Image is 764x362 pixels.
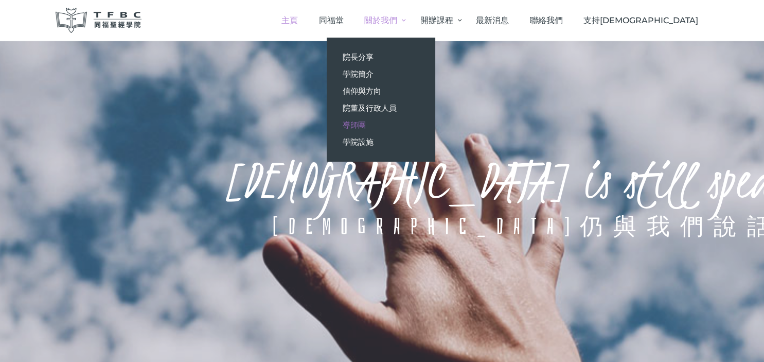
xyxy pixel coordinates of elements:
a: 主頁 [271,5,309,36]
a: 院董及行政人員 [327,99,435,116]
div: [DEMOGRAPHIC_DATA] [273,215,580,237]
div: 我 [647,215,680,237]
a: 學院設施 [327,133,435,150]
div: 仍 [580,215,613,237]
a: 關於我們 [354,5,410,36]
span: 學院簡介 [342,69,373,79]
span: 主頁 [281,15,298,25]
a: 院長分享 [327,48,435,65]
a: 信仰與方向 [327,82,435,99]
div: 們 [680,215,714,237]
img: 同福聖經學院 TFBC [56,8,142,33]
div: 說 [714,215,747,237]
div: 與 [613,215,647,237]
a: 導師團 [327,116,435,133]
span: 開辦課程 [420,15,453,25]
span: 學院設施 [342,137,373,147]
span: 院長分享 [342,52,373,62]
a: 同福堂 [308,5,354,36]
a: 最新消息 [466,5,520,36]
span: 支持[DEMOGRAPHIC_DATA] [583,15,698,25]
a: 支持[DEMOGRAPHIC_DATA] [573,5,709,36]
span: 同福堂 [319,15,344,25]
span: 信仰與方向 [342,86,381,96]
a: 聯絡我們 [519,5,573,36]
span: 院董及行政人員 [342,103,396,113]
span: 最新消息 [476,15,509,25]
span: 關於我們 [364,15,397,25]
span: 導師團 [342,120,365,130]
a: 學院簡介 [327,65,435,82]
a: 開辦課程 [410,5,465,36]
span: 聯絡我們 [530,15,563,25]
